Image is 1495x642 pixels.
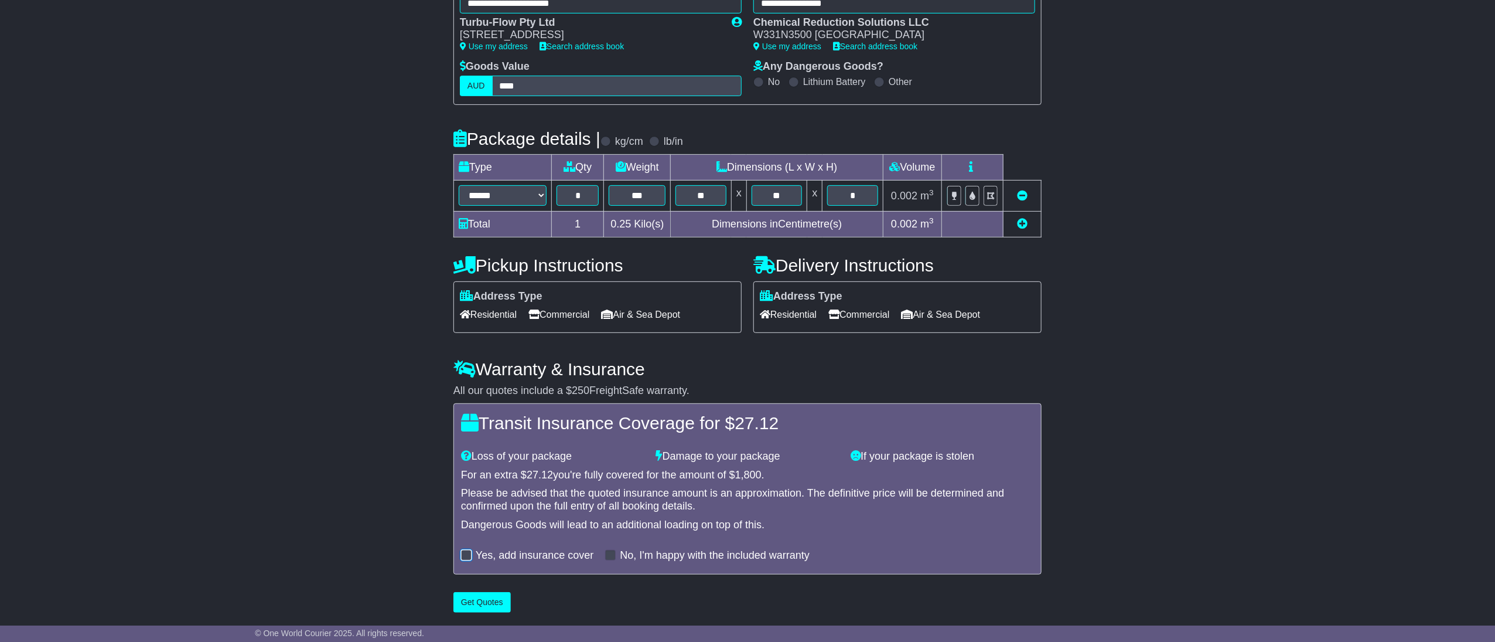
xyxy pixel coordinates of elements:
div: [STREET_ADDRESS] [460,29,720,42]
label: Any Dangerous Goods? [753,60,883,73]
div: Dangerous Goods will lead to an additional loading on top of this. [461,519,1034,532]
div: W331N3500 [GEOGRAPHIC_DATA] [753,29,1023,42]
label: No [768,76,780,87]
td: x [731,181,746,211]
a: Use my address [460,42,528,51]
button: Get Quotes [453,592,511,613]
h4: Transit Insurance Coverage for $ [461,413,1034,433]
span: Residential [760,305,817,324]
h4: Warranty & Insurance [453,359,1042,379]
label: Address Type [460,290,542,303]
label: Yes, add insurance cover [476,549,593,562]
div: All our quotes include a $ FreightSafe warranty. [453,385,1042,398]
td: Weight [604,155,671,181]
td: Kilo(s) [604,211,671,237]
span: Commercial [528,305,589,324]
label: Other [889,76,912,87]
label: Goods Value [460,60,530,73]
span: 250 [572,385,589,396]
td: x [807,181,822,211]
span: © One World Courier 2025. All rights reserved. [255,629,424,638]
label: kg/cm [615,135,643,148]
h4: Package details | [453,129,600,148]
span: Air & Sea Depot [602,305,681,324]
div: Chemical Reduction Solutions LLC [753,16,1023,29]
a: Add new item [1017,218,1028,230]
span: Air & Sea Depot [902,305,981,324]
label: Lithium Battery [803,76,866,87]
a: Remove this item [1017,190,1028,202]
span: 27.12 [527,469,553,481]
div: If your package is stolen [845,450,1040,463]
h4: Delivery Instructions [753,256,1042,275]
span: Commercial [828,305,889,324]
span: 0.002 [891,218,917,230]
td: 1 [552,211,604,237]
span: Residential [460,305,517,324]
td: Volume [883,155,941,181]
label: lb/in [664,135,683,148]
div: Loss of your package [455,450,650,463]
sup: 3 [929,188,934,197]
td: Dimensions in Centimetre(s) [671,211,883,237]
span: 0.002 [891,190,917,202]
div: For an extra $ you're fully covered for the amount of $ . [461,469,1034,482]
a: Use my address [753,42,821,51]
sup: 3 [929,216,934,225]
div: Please be advised that the quoted insurance amount is an approximation. The definitive price will... [461,487,1034,512]
div: Turbu-Flow Pty Ltd [460,16,720,29]
span: m [920,190,934,202]
td: Type [454,155,552,181]
label: Address Type [760,290,842,303]
span: 1,800 [735,469,762,481]
td: Total [454,211,552,237]
a: Search address book [833,42,917,51]
label: AUD [460,76,493,96]
span: m [920,218,934,230]
div: Damage to your package [650,450,845,463]
h4: Pickup Instructions [453,256,742,275]
a: Search address book [540,42,624,51]
label: No, I'm happy with the included warranty [620,549,810,562]
span: 0.25 [610,218,631,230]
span: 27.12 [735,413,779,433]
td: Dimensions (L x W x H) [671,155,883,181]
td: Qty [552,155,604,181]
